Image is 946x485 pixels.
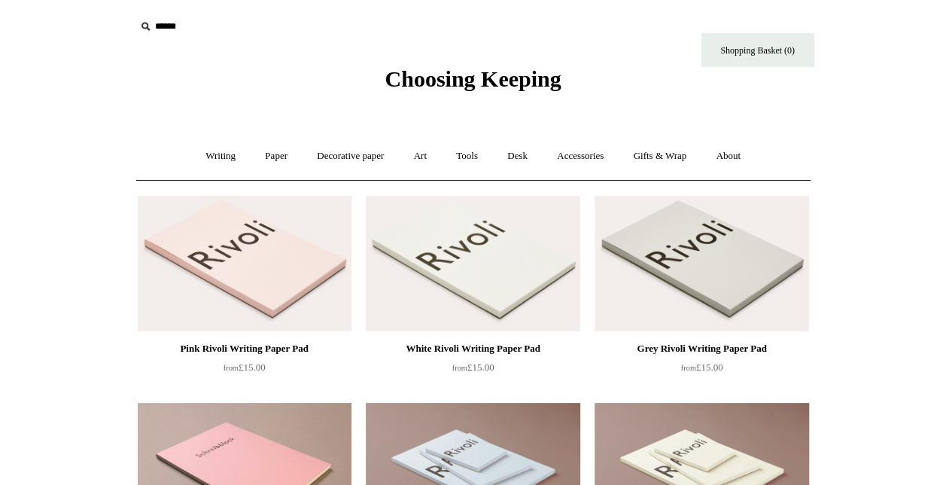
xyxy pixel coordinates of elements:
a: About [702,136,754,176]
div: Grey Rivoli Writing Paper Pad [598,340,805,358]
a: Pink Rivoli Writing Paper Pad from£15.00 [138,340,351,401]
a: White Rivoli Writing Paper Pad from£15.00 [366,340,579,401]
div: White Rivoli Writing Paper Pad [370,340,576,358]
span: £15.00 [452,361,494,373]
a: Accessories [543,136,617,176]
a: Decorative paper [303,136,397,176]
span: £15.00 [681,361,723,373]
a: Desk [494,136,541,176]
a: Grey Rivoli Writing Paper Pad Grey Rivoli Writing Paper Pad [595,196,808,331]
div: Pink Rivoli Writing Paper Pad [141,340,348,358]
a: Pink Rivoli Writing Paper Pad Pink Rivoli Writing Paper Pad [138,196,351,331]
span: from [224,364,239,372]
span: from [452,364,467,372]
img: White Rivoli Writing Paper Pad [366,196,579,331]
span: from [681,364,696,372]
img: Pink Rivoli Writing Paper Pad [138,196,351,331]
a: White Rivoli Writing Paper Pad White Rivoli Writing Paper Pad [366,196,579,331]
a: Grey Rivoli Writing Paper Pad from£15.00 [595,340,808,401]
img: Grey Rivoli Writing Paper Pad [595,196,808,331]
a: Choosing Keeping [385,78,561,89]
a: Shopping Basket (0) [701,33,814,67]
a: Tools [443,136,491,176]
a: Gifts & Wrap [619,136,700,176]
span: Choosing Keeping [385,66,561,91]
a: Paper [251,136,301,176]
a: Writing [192,136,249,176]
span: £15.00 [224,361,266,373]
a: Art [400,136,440,176]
